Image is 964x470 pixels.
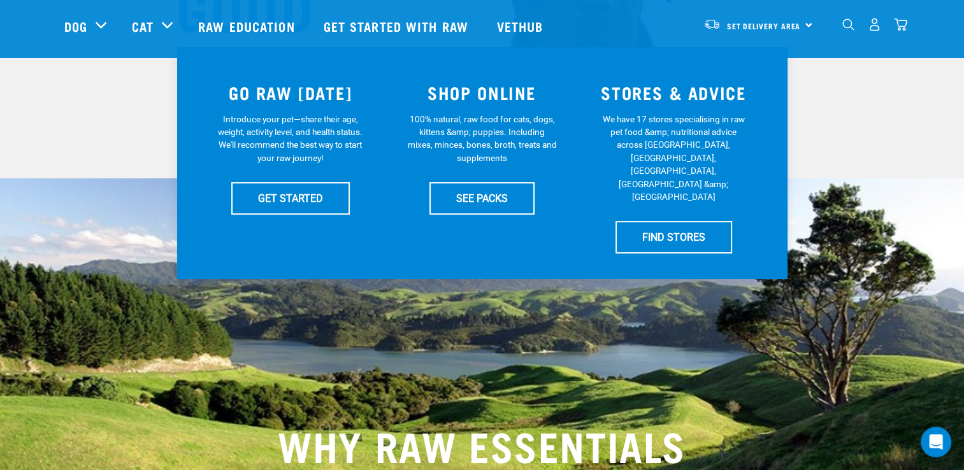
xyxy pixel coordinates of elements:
[703,18,721,30] img: van-moving.png
[231,182,350,214] a: GET STARTED
[215,113,365,165] p: Introduce your pet—share their age, weight, activity level, and health status. We'll recommend th...
[586,83,762,103] h3: STORES & ADVICE
[894,18,907,31] img: home-icon@2x.png
[203,83,379,103] h3: GO RAW [DATE]
[599,113,749,204] p: We have 17 stores specialising in raw pet food &amp; nutritional advice across [GEOGRAPHIC_DATA],...
[615,221,732,253] a: FIND STORES
[64,422,900,467] h2: WHY RAW ESSENTIALS
[407,113,557,165] p: 100% natural, raw food for cats, dogs, kittens &amp; puppies. Including mixes, minces, bones, bro...
[429,182,535,214] a: SEE PACKS
[921,427,951,457] div: Open Intercom Messenger
[132,17,154,36] a: Cat
[868,18,881,31] img: user.png
[842,18,854,31] img: home-icon-1@2x.png
[394,83,570,103] h3: SHOP ONLINE
[64,17,87,36] a: Dog
[185,1,310,52] a: Raw Education
[484,1,559,52] a: Vethub
[311,1,484,52] a: Get started with Raw
[727,24,801,28] span: Set Delivery Area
